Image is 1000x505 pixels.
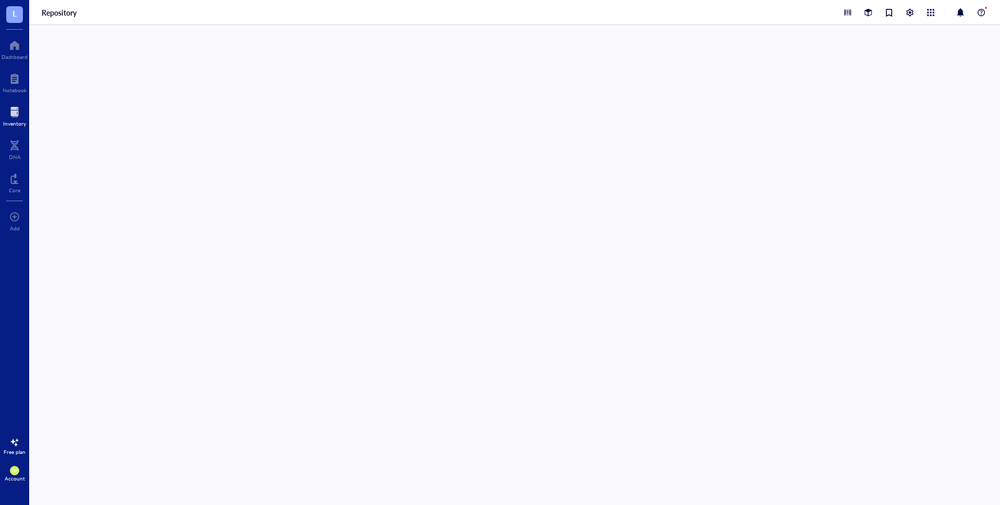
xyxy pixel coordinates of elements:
[5,475,25,482] div: Account
[4,449,26,455] div: Free plan
[9,137,21,160] a: DNA
[42,8,79,17] a: Repository
[2,54,28,60] div: Dashboard
[12,469,17,473] span: DP
[9,154,21,160] div: DNA
[3,70,27,93] a: Notebook
[9,187,20,193] div: Core
[9,170,20,193] a: Core
[10,225,20,231] div: Add
[3,120,26,127] div: Inventory
[3,104,26,127] a: Inventory
[3,87,27,93] div: Notebook
[2,37,28,60] a: Dashboard
[12,7,17,20] span: L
